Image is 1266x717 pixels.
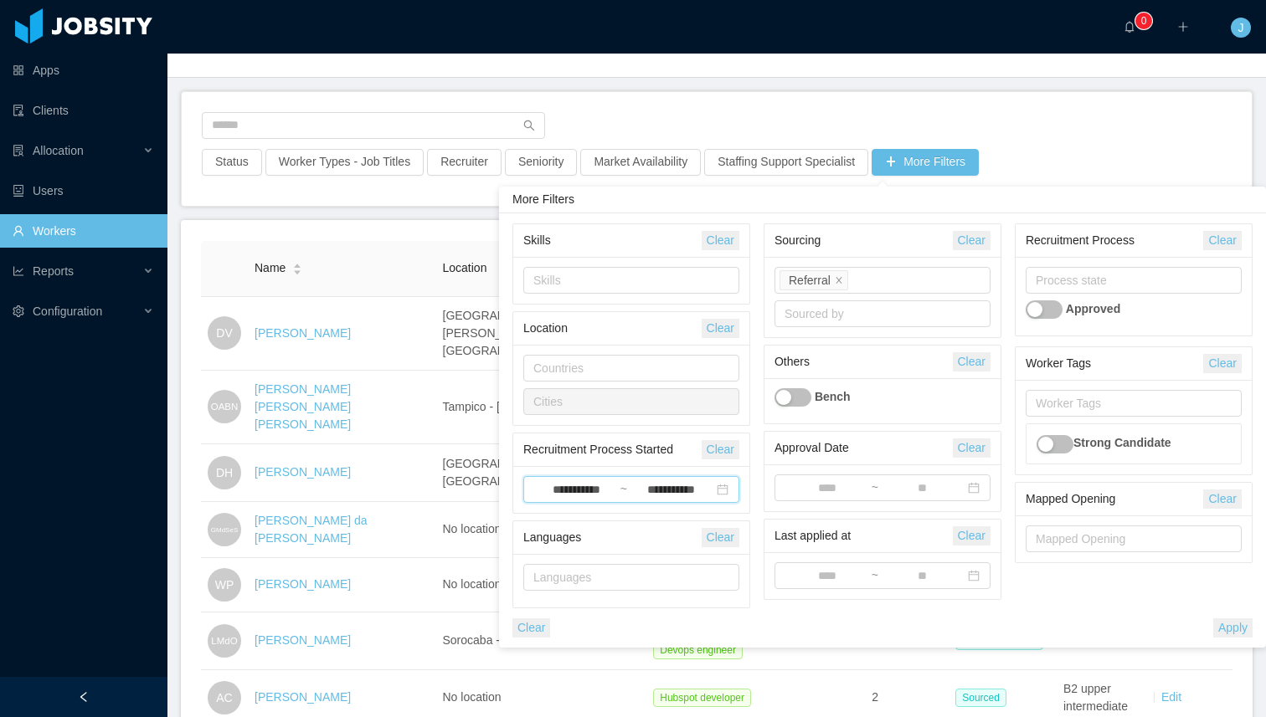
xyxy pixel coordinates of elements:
[292,261,302,273] div: Sort
[789,271,831,289] div: Referral
[512,618,550,638] button: Clear
[436,444,647,502] td: [GEOGRAPHIC_DATA] - [GEOGRAPHIC_DATA]
[775,433,953,463] div: Approval Date
[1203,354,1241,373] button: Clear
[505,149,577,176] button: Seniority
[216,316,232,350] span: DV
[968,482,980,494] i: icon: calendar
[13,54,154,87] a: icon: appstoreApps
[13,305,24,317] i: icon: setting
[704,149,868,176] button: Staffing Support Specialist
[775,520,953,551] div: Last applied at
[533,360,722,376] div: Countries
[436,297,647,371] td: [GEOGRAPHIC_DATA][PERSON_NAME] - [GEOGRAPHIC_DATA]
[872,149,979,176] button: icon: plusMore Filters
[785,305,973,322] div: Sourced by
[523,313,702,344] div: Location
[13,214,154,248] a: icon: userWorkers
[211,393,239,421] span: OABN
[255,259,286,277] span: Name
[1026,484,1204,515] div: Mapped Opening
[1213,618,1253,638] button: Apply
[1036,530,1224,547] div: Mapped Opening
[436,371,647,444] td: Tampico - [GEOGRAPHIC_DATA]
[835,276,843,286] i: icon: close
[953,352,991,371] button: Clear
[1135,13,1152,29] sup: 0
[293,262,302,267] i: icon: caret-up
[968,570,980,581] i: icon: calendar
[953,231,991,250] button: Clear
[499,187,1266,213] div: More Filters
[523,522,702,553] div: Languages
[436,558,647,612] td: No location
[202,149,262,176] button: Status
[255,382,351,431] a: [PERSON_NAME] [PERSON_NAME] [PERSON_NAME]
[33,144,84,157] span: Allocation
[523,225,702,256] div: Skills
[815,390,851,403] strong: Bench
[1026,348,1204,379] div: Worker Tags
[1036,395,1224,412] div: Worker Tags
[255,465,351,479] a: [PERSON_NAME]
[1203,489,1241,509] button: Clear
[953,526,991,545] button: Clear
[717,484,728,495] i: icon: calendar
[580,149,701,176] button: Market Availability
[255,577,351,591] a: [PERSON_NAME]
[293,268,302,273] i: icon: caret-down
[780,270,848,290] li: Referral
[211,520,238,539] span: GMdSeS
[215,568,234,602] span: WP
[775,346,953,377] div: Others
[653,689,751,707] span: Hubspot developer
[255,514,368,545] a: [PERSON_NAME] da [PERSON_NAME]
[955,689,1006,707] span: Sourced
[255,690,351,704] a: [PERSON_NAME]
[216,681,232,714] span: AC
[216,456,233,489] span: DH
[13,145,24,156] i: icon: solution
[955,690,1013,704] a: Sourced
[702,440,739,459] button: Clear
[13,174,154,207] a: icon: robotUsers
[533,393,722,410] div: Cities
[653,641,743,659] span: Devops engineer
[1073,436,1171,449] strong: Strong Candidate
[33,305,102,318] span: Configuration
[13,94,154,127] a: icon: auditClients
[265,149,424,176] button: Worker Types - Job Titles
[1203,231,1241,250] button: Clear
[436,612,647,670] td: Sorocaba - [GEOGRAPHIC_DATA]
[702,528,739,547] button: Clear
[1026,225,1204,256] div: Recruitment Process
[436,502,647,558] td: No location
[443,261,487,274] span: Location
[953,438,991,458] button: Clear
[775,225,953,256] div: Sourcing
[533,272,722,289] div: Skills
[523,120,535,131] i: icon: search
[33,264,74,278] span: Reports
[533,569,722,586] div: Languages
[1036,272,1224,289] div: Process state
[427,149,502,176] button: Recruiter
[1161,690,1181,704] a: Edit
[702,231,739,250] button: Clear
[702,319,739,338] button: Clear
[523,434,702,465] div: Recruitment Process Started
[1066,302,1120,315] strong: Approved
[1238,18,1244,38] span: J
[1177,21,1189,33] i: icon: plus
[255,326,351,340] a: [PERSON_NAME]
[255,633,351,647] a: [PERSON_NAME]
[13,265,24,277] i: icon: line-chart
[1124,21,1135,33] i: icon: bell
[211,627,237,654] span: LMdO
